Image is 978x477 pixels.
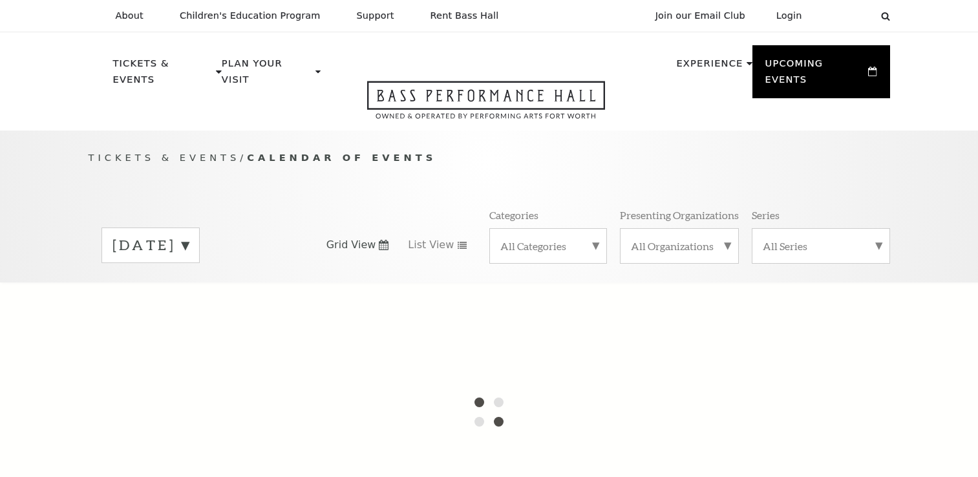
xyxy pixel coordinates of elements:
[326,238,376,252] span: Grid View
[180,10,321,21] p: Children's Education Program
[763,239,879,253] label: All Series
[631,239,728,253] label: All Organizations
[676,56,743,79] p: Experience
[752,208,780,222] p: Series
[89,150,890,166] p: /
[431,10,499,21] p: Rent Bass Hall
[489,208,538,222] p: Categories
[116,10,144,21] p: About
[765,56,866,95] p: Upcoming Events
[500,239,596,253] label: All Categories
[247,152,436,163] span: Calendar of Events
[222,56,312,95] p: Plan Your Visit
[89,152,240,163] span: Tickets & Events
[408,238,454,252] span: List View
[113,56,213,95] p: Tickets & Events
[357,10,394,21] p: Support
[112,235,189,255] label: [DATE]
[620,208,739,222] p: Presenting Organizations
[823,10,869,22] select: Select:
